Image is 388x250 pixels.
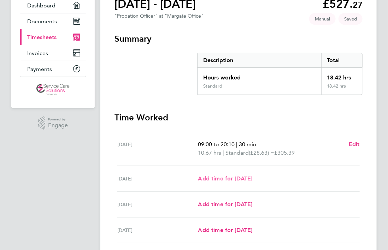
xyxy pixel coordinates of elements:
[198,149,222,156] span: 10.67 hrs
[20,29,86,45] a: Timesheets
[198,175,253,182] span: Add time for [DATE]
[198,141,235,148] span: 09:00 to 20:10
[20,13,86,29] a: Documents
[349,141,360,148] span: Edit
[198,227,253,233] span: Add time for [DATE]
[198,201,253,208] span: Add time for [DATE]
[321,68,363,83] div: 18.42 hrs
[309,13,336,25] span: This timesheet was manually created.
[198,226,253,234] a: Add time for [DATE]
[321,53,363,67] div: Total
[275,149,295,156] span: £305.39
[349,140,360,149] a: Edit
[27,18,57,25] span: Documents
[48,117,68,123] span: Powered by
[114,13,204,19] div: "Probation Officer" at "Margate Office"
[249,149,275,156] span: (£28.63) =
[117,140,198,157] div: [DATE]
[27,66,52,72] span: Payments
[114,112,363,123] h3: Time Worked
[239,141,257,148] span: 30 min
[226,149,249,157] span: Standard
[20,45,86,61] a: Invoices
[117,174,198,183] div: [DATE]
[27,2,55,9] span: Dashboard
[223,149,224,156] span: |
[117,226,198,234] div: [DATE]
[198,53,321,67] div: Description
[203,83,222,89] div: Standard
[321,83,363,95] div: 18.42 hrs
[114,33,363,44] h3: Summary
[117,200,198,209] div: [DATE]
[20,61,86,77] a: Payments
[36,84,70,95] img: servicecare-logo-retina.png
[339,13,363,25] span: This timesheet is Saved.
[20,84,86,95] a: Go to home page
[27,34,57,41] span: Timesheets
[198,68,321,83] div: Hours worked
[198,174,253,183] a: Add time for [DATE]
[236,141,238,148] span: |
[38,117,68,130] a: Powered byEngage
[27,50,48,56] span: Invoices
[197,53,363,95] div: Summary
[48,123,68,129] span: Engage
[198,200,253,209] a: Add time for [DATE]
